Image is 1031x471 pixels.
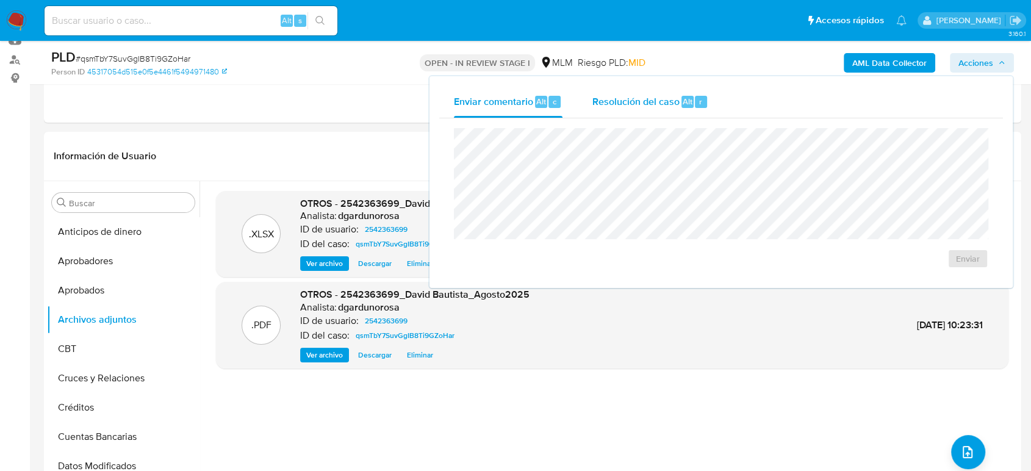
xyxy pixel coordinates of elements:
span: Descargar [358,257,392,270]
span: OTROS - 2542363699_David Bautista_Agosto2025 [300,287,530,301]
p: .PDF [251,318,271,332]
h6: dgardunorosa [338,210,400,222]
button: Ver archivo [300,348,349,362]
span: s [298,15,302,26]
button: Buscar [57,198,66,207]
span: Eliminar [407,349,433,361]
span: [DATE] 10:23:31 [917,318,983,332]
button: Archivos adjuntos [47,305,199,334]
a: qsmTbY7SuvGgIB8Ti9GZoHar [351,328,459,343]
p: diego.gardunorosas@mercadolibre.com.mx [936,15,1005,26]
p: ID de usuario: [300,223,359,235]
span: OTROS - 2542363699_David Bautista_Agosto2025 [300,196,530,210]
span: Alt [683,96,692,107]
span: Eliminar [407,257,433,270]
span: r [699,96,702,107]
span: Resolución del caso [592,94,679,108]
span: qsmTbY7SuvGgIB8Ti9GZoHar [356,328,454,343]
button: Cuentas Bancarias [47,422,199,451]
h6: dgardunorosa [338,301,400,314]
button: Acciones [950,53,1014,73]
h1: Información de Usuario [54,150,156,162]
b: Person ID [51,67,85,77]
button: Descargar [352,256,398,271]
p: .XLSX [249,228,274,241]
a: 2542363699 [360,314,412,328]
span: Accesos rápidos [816,14,884,27]
span: Acciones [958,53,993,73]
button: Eliminar [401,348,439,362]
span: Ver archivo [306,257,343,270]
a: qsmTbY7SuvGgIB8Ti9GZoHar [351,237,459,251]
p: ID del caso: [300,238,350,250]
span: c [553,96,556,107]
div: MLM [540,56,573,70]
span: Ver archivo [306,349,343,361]
p: OPEN - IN REVIEW STAGE I [420,54,535,71]
button: search-icon [307,12,332,29]
span: MID [628,56,645,70]
a: Salir [1009,14,1022,27]
span: Descargar [358,349,392,361]
input: Buscar usuario o caso... [45,13,337,29]
span: Alt [536,96,546,107]
span: # qsmTbY7SuvGgIB8Ti9GZoHar [76,52,190,65]
button: Anticipos de dinero [47,217,199,246]
b: PLD [51,47,76,67]
button: Créditos [47,393,199,422]
button: Eliminar [401,256,439,271]
span: 2542363699 [365,314,408,328]
input: Buscar [69,198,190,209]
span: 2542363699 [365,222,408,237]
b: AML Data Collector [852,53,927,73]
a: 2542363699 [360,222,412,237]
p: ID del caso: [300,329,350,342]
p: Analista: [300,210,337,222]
span: Alt [282,15,292,26]
a: Notificaciones [896,15,907,26]
button: Aprobados [47,276,199,305]
span: Riesgo PLD: [578,56,645,70]
span: Enviar comentario [454,94,533,108]
span: 3.160.1 [1008,29,1025,38]
button: CBT [47,334,199,364]
button: Descargar [352,348,398,362]
button: Aprobadores [47,246,199,276]
button: upload-file [951,435,985,469]
button: AML Data Collector [844,53,935,73]
span: qsmTbY7SuvGgIB8Ti9GZoHar [356,237,454,251]
p: ID de usuario: [300,315,359,327]
button: Cruces y Relaciones [47,364,199,393]
p: Analista: [300,301,337,314]
a: 45317054d515e0f5e4461f5494971480 [87,67,227,77]
button: Ver archivo [300,256,349,271]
